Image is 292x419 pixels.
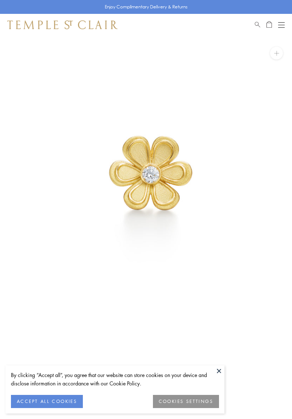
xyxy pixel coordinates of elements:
a: Open Shopping Bag [266,20,272,29]
img: Temple St. Clair [7,20,118,29]
img: E18103-MINIFLWR [11,36,292,317]
button: COOKIES SETTINGS [153,395,219,408]
a: Search [255,20,260,29]
button: Open navigation [278,20,285,29]
iframe: Gorgias live chat messenger [255,385,285,412]
p: Enjoy Complimentary Delivery & Returns [105,3,188,11]
button: ACCEPT ALL COOKIES [11,395,83,408]
div: By clicking “Accept all”, you agree that our website can store cookies on your device and disclos... [11,371,219,388]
